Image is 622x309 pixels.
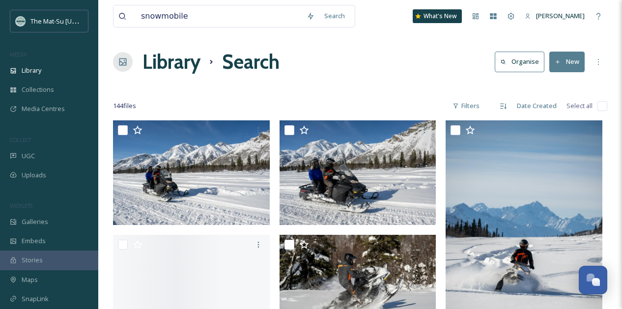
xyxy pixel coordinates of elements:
[566,101,593,111] span: Select all
[413,9,462,23] a: What's New
[22,217,48,226] span: Galleries
[22,151,35,161] span: UGC
[142,47,200,77] a: Library
[10,202,32,209] span: WIDGETS
[22,66,41,75] span: Library
[113,120,270,225] img: Snowmobiling.jpg
[520,6,590,26] a: [PERSON_NAME]
[536,11,585,20] span: [PERSON_NAME]
[579,266,607,294] button: Open Chat
[495,52,549,72] a: Organise
[22,170,46,180] span: Uploads
[512,96,562,115] div: Date Created
[22,255,43,265] span: Stories
[280,120,436,225] img: Snowmobiling.jpg
[22,85,54,94] span: Collections
[549,52,585,72] button: New
[22,236,46,246] span: Embeds
[495,52,544,72] button: Organise
[16,16,26,26] img: Social_thumbnail.png
[22,104,65,113] span: Media Centres
[136,5,302,27] input: Search your library
[22,275,38,284] span: Maps
[30,16,99,26] span: The Mat-Su [US_STATE]
[10,51,27,58] span: MEDIA
[319,6,350,26] div: Search
[22,294,49,304] span: SnapLink
[222,47,280,77] h1: Search
[448,96,484,115] div: Filters
[10,136,31,143] span: COLLECT
[113,101,136,111] span: 144 file s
